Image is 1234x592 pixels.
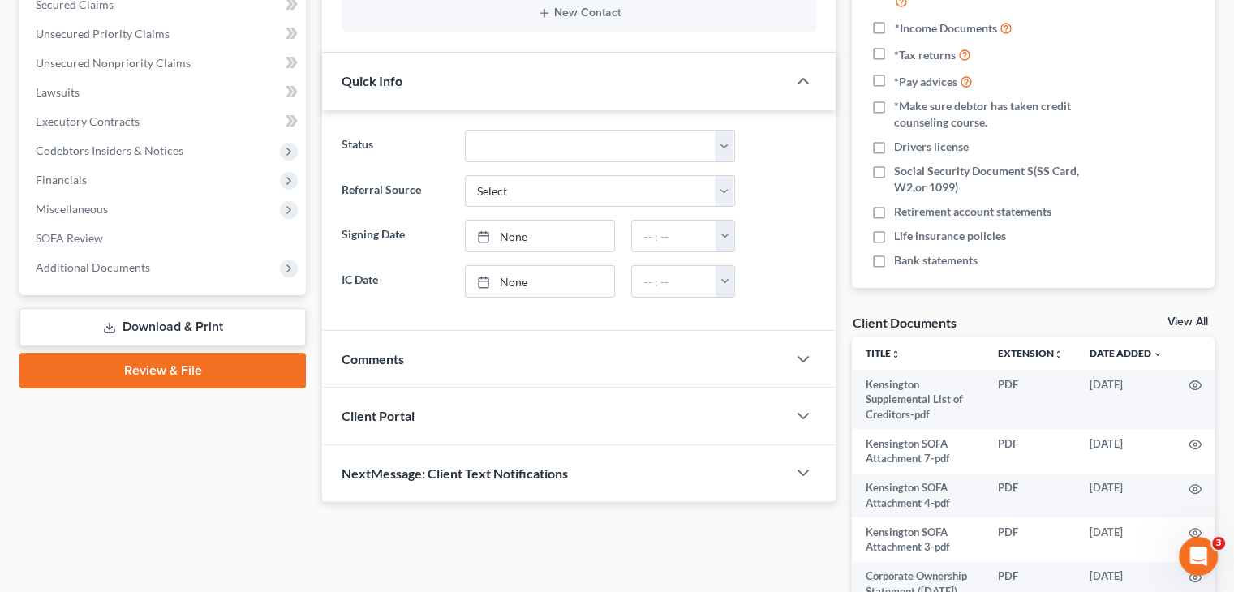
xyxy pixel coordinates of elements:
[36,56,191,70] span: Unsecured Nonpriority Claims
[36,144,183,157] span: Codebtors Insiders & Notices
[890,350,900,359] i: unfold_more
[333,265,456,298] label: IC Date
[852,314,956,331] div: Client Documents
[342,465,568,481] span: NextMessage: Client Text Notifications
[23,107,306,136] a: Executory Contracts
[852,517,985,562] td: Kensington SOFA Attachment 3-pdf
[1077,517,1176,562] td: [DATE]
[1212,537,1225,550] span: 3
[466,221,615,251] a: None
[342,351,404,367] span: Comments
[985,474,1077,518] td: PDF
[36,231,103,245] span: SOFA Review
[1077,370,1176,429] td: [DATE]
[894,74,957,90] span: *Pay advices
[985,370,1077,429] td: PDF
[333,130,456,162] label: Status
[36,260,150,274] span: Additional Documents
[19,353,306,388] a: Review & File
[1090,347,1163,359] a: Date Added expand_more
[852,370,985,429] td: Kensington Supplemental List of Creditors-pdf
[985,517,1077,562] td: PDF
[1054,350,1064,359] i: unfold_more
[985,429,1077,474] td: PDF
[998,347,1064,359] a: Extensionunfold_more
[1077,429,1176,474] td: [DATE]
[894,228,1006,244] span: Life insurance policies
[36,173,87,187] span: Financials
[36,114,140,128] span: Executory Contracts
[1077,474,1176,518] td: [DATE]
[36,85,80,99] span: Lawsuits
[894,163,1110,195] span: Social Security Document S(SS Card, W2,or 1099)
[1153,350,1163,359] i: expand_more
[342,73,402,88] span: Quick Info
[355,6,803,19] button: New Contact
[19,308,306,346] a: Download & Print
[894,139,969,155] span: Drivers license
[23,19,306,49] a: Unsecured Priority Claims
[894,204,1051,220] span: Retirement account statements
[865,347,900,359] a: Titleunfold_more
[1167,316,1208,328] a: View All
[1179,537,1218,576] iframe: Intercom live chat
[894,47,956,63] span: *Tax returns
[894,98,1110,131] span: *Make sure debtor has taken credit counseling course.
[333,175,456,208] label: Referral Source
[333,220,456,252] label: Signing Date
[894,252,978,268] span: Bank statements
[23,78,306,107] a: Lawsuits
[23,224,306,253] a: SOFA Review
[852,429,985,474] td: Kensington SOFA Attachment 7-pdf
[632,266,716,297] input: -- : --
[342,408,415,423] span: Client Portal
[466,266,615,297] a: None
[852,474,985,518] td: Kensington SOFA Attachment 4-pdf
[23,49,306,78] a: Unsecured Nonpriority Claims
[36,27,170,41] span: Unsecured Priority Claims
[36,202,108,216] span: Miscellaneous
[632,221,716,251] input: -- : --
[894,20,996,36] span: *Income Documents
